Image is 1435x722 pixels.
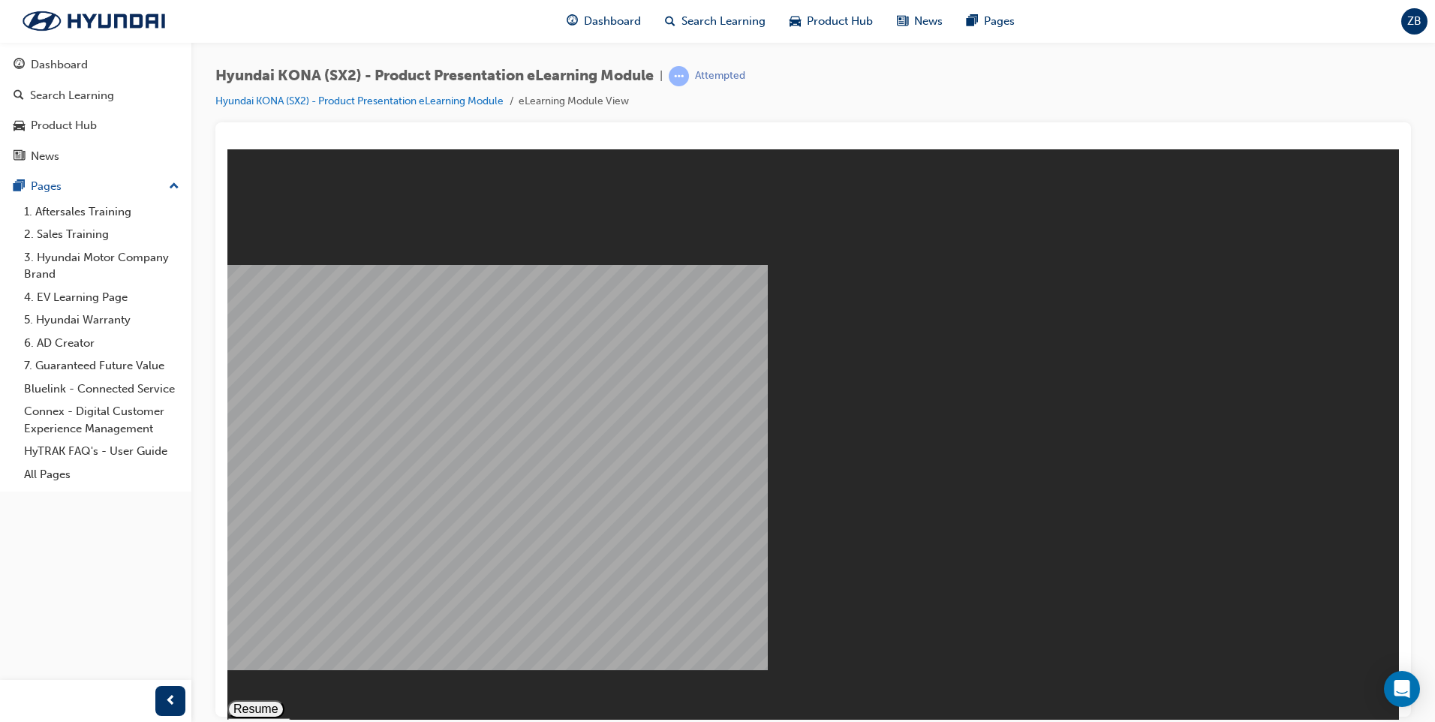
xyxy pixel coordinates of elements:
span: | [660,68,663,85]
span: news-icon [897,12,908,31]
div: Product Hub [31,117,97,134]
a: 6. AD Creator [18,332,185,355]
span: Product Hub [807,13,873,30]
div: Pages [31,178,62,195]
span: Hyundai KONA (SX2) - Product Presentation eLearning Module [215,68,654,85]
span: News [914,13,943,30]
div: News [31,148,59,165]
button: ZB [1401,8,1427,35]
a: guage-iconDashboard [555,6,653,37]
a: 4. EV Learning Page [18,286,185,309]
a: 7. Guaranteed Future Value [18,354,185,378]
div: Attempted [695,69,745,83]
a: Dashboard [6,51,185,79]
div: Dashboard [31,56,88,74]
span: Pages [984,13,1015,30]
a: News [6,143,185,170]
span: prev-icon [165,692,176,711]
li: eLearning Module View [519,93,629,110]
button: DashboardSearch LearningProduct HubNews [6,48,185,173]
a: 5. Hyundai Warranty [18,308,185,332]
span: learningRecordVerb_ATTEMPT-icon [669,66,689,86]
a: car-iconProduct Hub [778,6,885,37]
a: pages-iconPages [955,6,1027,37]
a: HyTRAK FAQ's - User Guide [18,440,185,463]
a: 2. Sales Training [18,223,185,246]
button: Pages [6,173,185,200]
span: search-icon [14,89,24,103]
a: 1. Aftersales Training [18,200,185,224]
a: search-iconSearch Learning [653,6,778,37]
a: news-iconNews [885,6,955,37]
div: Open Intercom Messenger [1384,671,1420,707]
span: guage-icon [567,12,578,31]
span: Dashboard [584,13,641,30]
span: car-icon [790,12,801,31]
a: 3. Hyundai Motor Company Brand [18,246,185,286]
span: Search Learning [681,13,766,30]
span: news-icon [14,150,25,164]
a: Product Hub [6,112,185,140]
a: Search Learning [6,82,185,110]
a: Bluelink - Connected Service [18,378,185,401]
span: car-icon [14,119,25,133]
a: Hyundai KONA (SX2) - Product Presentation eLearning Module [215,95,504,107]
span: search-icon [665,12,675,31]
span: pages-icon [14,180,25,194]
a: Connex - Digital Customer Experience Management [18,400,185,440]
img: Trak [8,5,180,37]
div: Search Learning [30,87,114,104]
span: up-icon [169,177,179,197]
span: ZB [1407,13,1421,30]
span: pages-icon [967,12,978,31]
span: guage-icon [14,59,25,72]
a: All Pages [18,463,185,486]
